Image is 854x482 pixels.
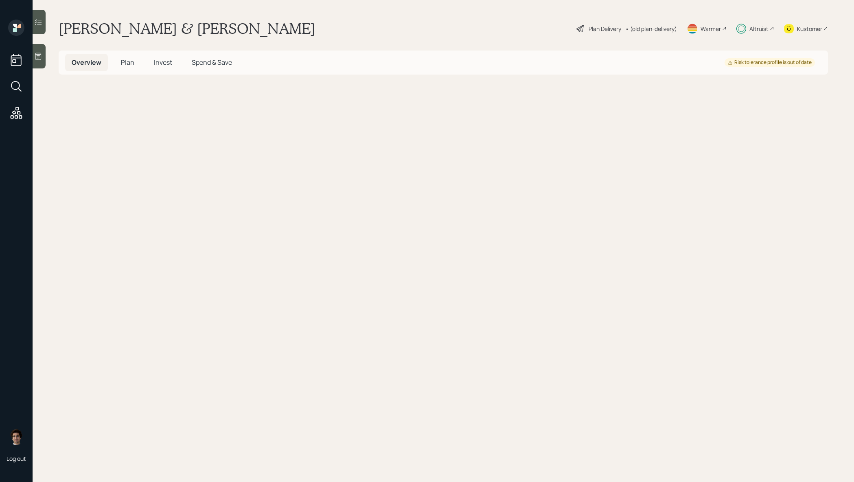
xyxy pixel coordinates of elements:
[797,24,822,33] div: Kustomer
[701,24,721,33] div: Warmer
[72,58,101,67] span: Overview
[8,429,24,445] img: harrison-schaefer-headshot-2.png
[589,24,621,33] div: Plan Delivery
[154,58,172,67] span: Invest
[625,24,677,33] div: • (old plan-delivery)
[59,20,315,37] h1: [PERSON_NAME] & [PERSON_NAME]
[7,455,26,462] div: Log out
[192,58,232,67] span: Spend & Save
[749,24,769,33] div: Altruist
[121,58,134,67] span: Plan
[728,59,812,66] div: Risk tolerance profile is out of date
